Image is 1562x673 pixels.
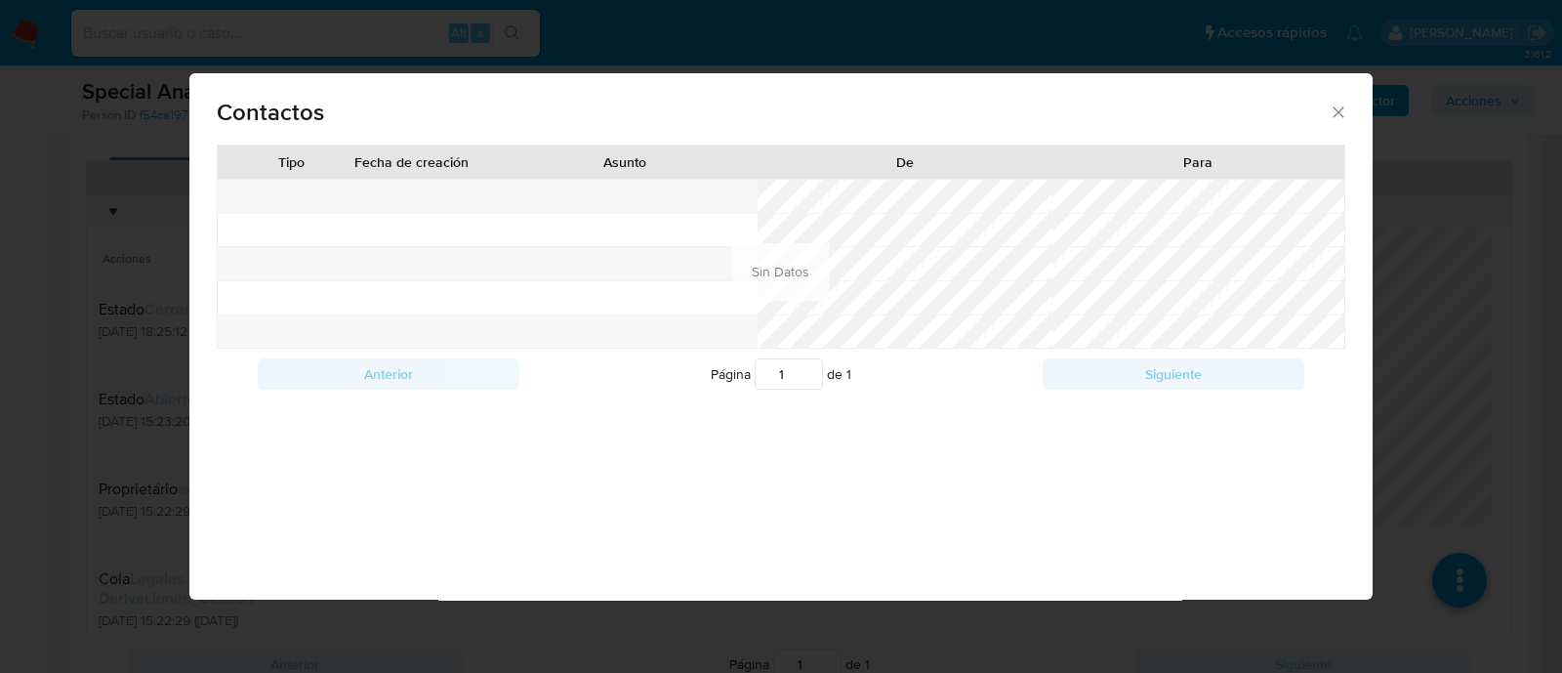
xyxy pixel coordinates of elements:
[772,152,1038,172] div: De
[711,358,851,390] span: Página de
[266,152,318,172] div: Tipo
[846,364,851,384] span: 1
[1065,152,1331,172] div: Para
[346,152,478,172] div: Fecha de creación
[1043,358,1304,390] button: Siguiente
[1329,103,1346,120] button: close
[217,101,1329,124] span: Contactos
[505,152,744,172] div: Asunto
[258,358,519,390] button: Anterior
